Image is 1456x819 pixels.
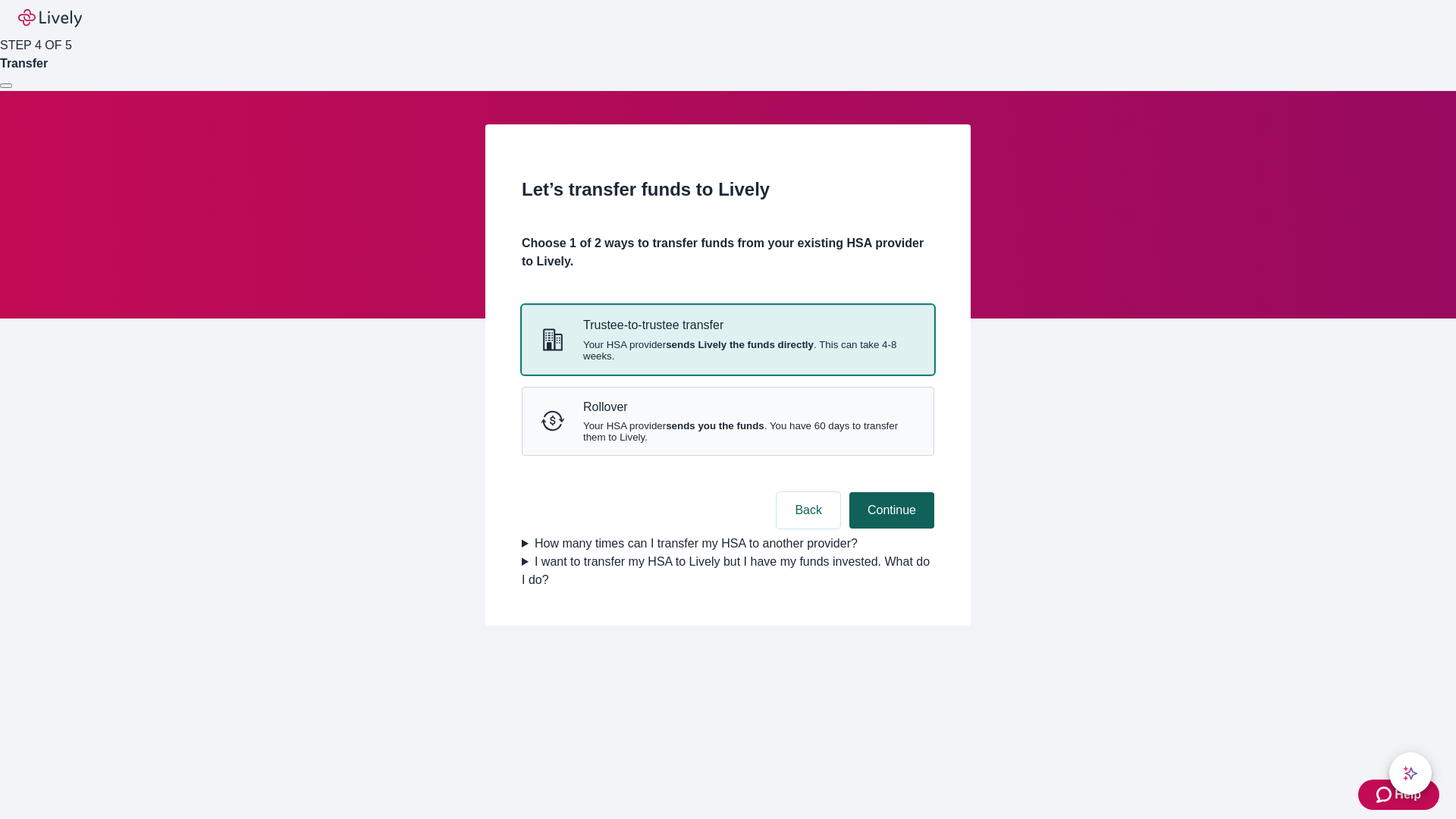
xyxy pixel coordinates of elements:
[1395,786,1421,804] span: Help
[1376,786,1395,804] svg: Zendesk support icon
[583,420,915,443] span: Your HSA provider . You have 60 days to transfer them to Lively.
[522,306,934,373] button: Trustee-to-trusteeTrustee-to-trustee transferYour HSA providersends Lively the funds directly. Th...
[522,553,934,589] summary: I want to transfer my HSA to Lively but I have my funds invested. What do I do?
[522,176,934,203] h2: Let’s transfer funds to Lively
[1389,752,1432,795] button: chat
[1403,766,1418,781] svg: Lively AI Assistant
[777,492,840,529] button: Back
[666,420,764,431] strong: sends you the funds
[522,388,934,455] button: RolloverRolloverYour HSA providersends you the funds. You have 60 days to transfer them to Lively.
[541,409,565,433] svg: Rollover
[541,328,565,352] svg: Trustee-to-trustee
[666,339,814,350] strong: sends Lively the funds directly
[522,234,934,271] h4: Choose 1 of 2 ways to transfer funds from your existing HSA provider to Lively.
[1358,780,1439,810] button: Zendesk support iconHelp
[18,9,82,27] img: Lively
[583,318,915,332] p: Trustee-to-trustee transfer
[522,535,934,553] summary: How many times can I transfer my HSA to another provider?
[583,339,915,362] span: Your HSA provider . This can take 4-8 weeks.
[583,400,915,414] p: Rollover
[849,492,934,529] button: Continue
